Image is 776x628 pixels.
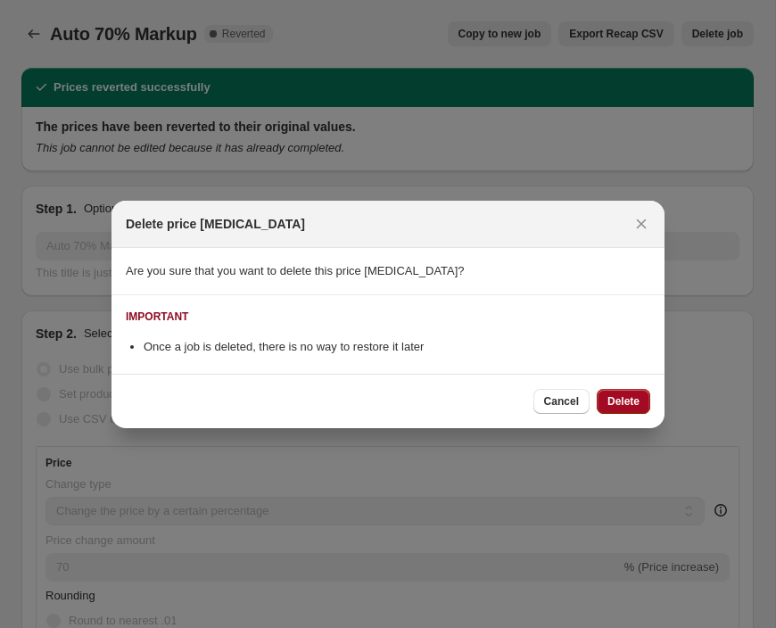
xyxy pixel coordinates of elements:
button: Delete [597,389,650,414]
button: Cancel [533,389,590,414]
span: Are you sure that you want to delete this price [MEDICAL_DATA]? [126,264,465,277]
button: Close [629,211,654,236]
h2: Delete price [MEDICAL_DATA] [126,215,305,233]
span: Cancel [544,394,579,409]
li: Once a job is deleted, there is no way to restore it later [144,338,650,356]
span: Delete [607,394,640,409]
div: IMPORTANT [126,310,188,324]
